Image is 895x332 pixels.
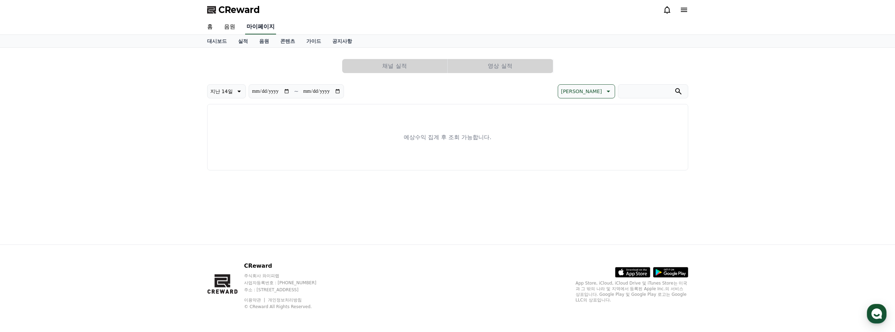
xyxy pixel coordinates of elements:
[404,133,491,142] p: 예상수익 집계 후 조회 가능합니다.
[91,223,135,240] a: 설정
[342,59,447,73] button: 채널 실적
[244,280,330,286] p: 사업자등록번호 : [PHONE_NUMBER]
[244,298,266,302] a: 이용약관
[64,234,73,239] span: 대화
[342,59,448,73] a: 채널 실적
[244,304,330,310] p: © CReward All Rights Reserved.
[202,20,218,34] a: 홈
[244,273,330,279] p: 주식회사 와이피랩
[244,287,330,293] p: 주소 : [STREET_ADDRESS]
[558,84,615,98] button: [PERSON_NAME]
[561,86,602,96] p: [PERSON_NAME]
[275,35,301,47] a: 콘텐츠
[2,223,46,240] a: 홈
[232,35,254,47] a: 실적
[576,280,688,303] p: App Store, iCloud, iCloud Drive 및 iTunes Store는 미국과 그 밖의 나라 및 지역에서 등록된 Apple Inc.의 서비스 상표입니다. Goo...
[218,4,260,15] span: CReward
[448,59,553,73] button: 영상 실적
[207,84,246,98] button: 지난 14일
[294,87,299,96] p: ~
[22,233,26,239] span: 홈
[244,262,330,270] p: CReward
[327,35,358,47] a: 공지사항
[254,35,275,47] a: 음원
[109,233,117,239] span: 설정
[218,20,241,34] a: 음원
[210,86,233,96] p: 지난 14일
[202,35,232,47] a: 대시보드
[46,223,91,240] a: 대화
[245,20,276,34] a: 마이페이지
[207,4,260,15] a: CReward
[268,298,302,302] a: 개인정보처리방침
[301,35,327,47] a: 가이드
